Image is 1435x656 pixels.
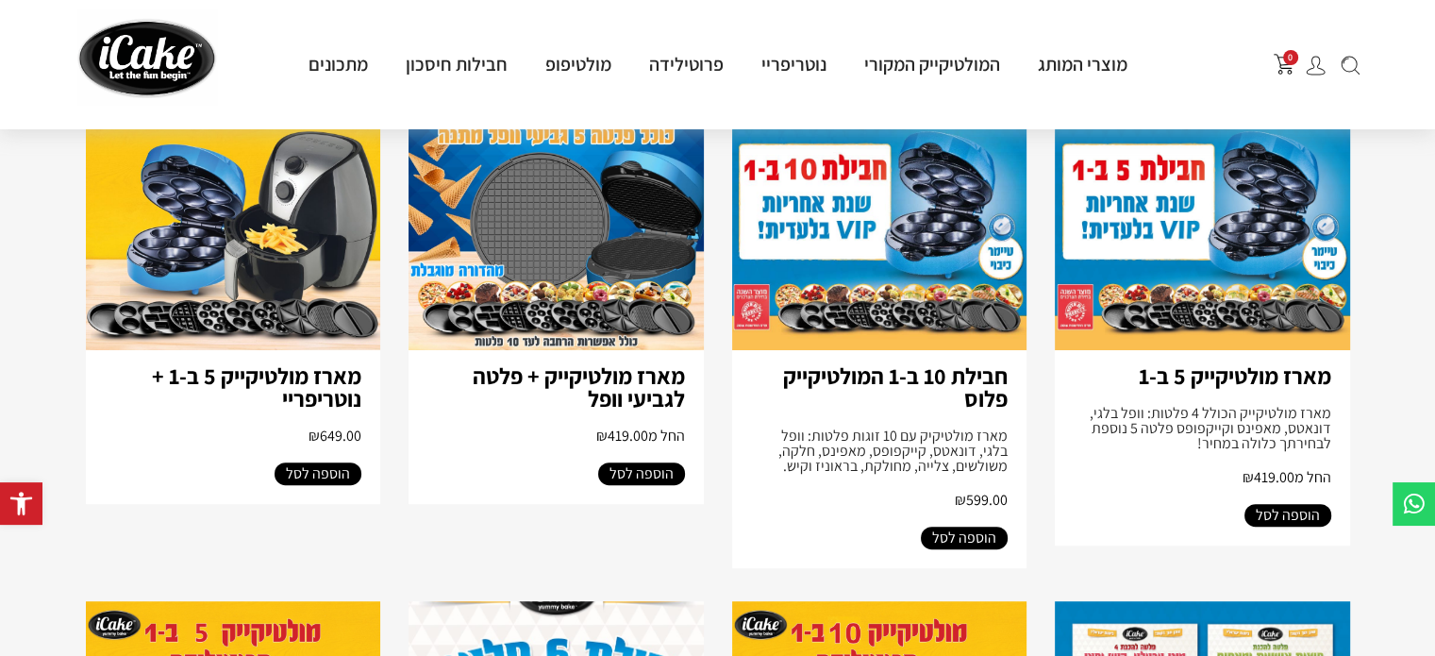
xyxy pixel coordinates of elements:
[630,52,743,76] a: פרוטילידה
[309,426,361,446] span: 649.00
[1274,54,1294,75] button: פתח עגלת קניות צדדית
[783,361,1008,413] a: חבילת 10 ב-1 המולטיקייק פלוס
[286,463,350,485] span: הוספה לסל
[1243,467,1294,487] span: 419.00
[387,52,526,76] a: חבילות חיסכון
[845,52,1019,76] a: המולטיקייק המקורי
[1243,467,1254,487] span: ₪
[1256,504,1320,527] span: הוספה לסל
[473,361,685,413] a: מארז מולטיקייק + פלטה לגביעי וופל
[932,527,996,549] span: הוספה לסל
[1019,52,1146,76] a: מוצרי המותג
[1244,504,1331,527] a: הוספה לסל
[1274,54,1294,75] img: shopping-cart.png
[955,490,966,510] span: ₪
[609,463,674,485] span: הוספה לסל
[1139,361,1331,391] a: מארז מולטיקייק 5 ב-1
[1074,470,1331,485] h2: החל מ
[955,490,1008,510] span: 599.00
[427,429,685,444] h2: החל מ
[743,52,845,76] a: נוטריפריי
[596,426,648,446] span: 419.00
[1283,50,1298,65] span: 0
[309,426,320,446] span: ₪
[921,527,1008,549] a: הוספה לסל
[290,52,387,76] a: מתכונים
[275,463,361,485] a: הוספה לסל
[1074,406,1331,451] div: מארז מולטיקייק הכולל 4 פלטות: וופל בלגי, דונאטס, מאפינס וקייקפופס פלטה 5 נוספת לבחירתך כלולה במחיר!
[152,361,361,413] a: מארז מולטיקייק 5 ב-1 + נוטריפריי
[596,426,608,446] span: ₪
[526,52,630,76] a: מולטיפופ
[598,463,685,485] a: הוספה לסל
[751,429,1009,474] div: מארז מולטיקיק עם 10 זוגות פלטות: וופל בלגי, דונאטס, קייקפופס, מאפינס, חלקה, משולשים, צלייה, מחולק...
